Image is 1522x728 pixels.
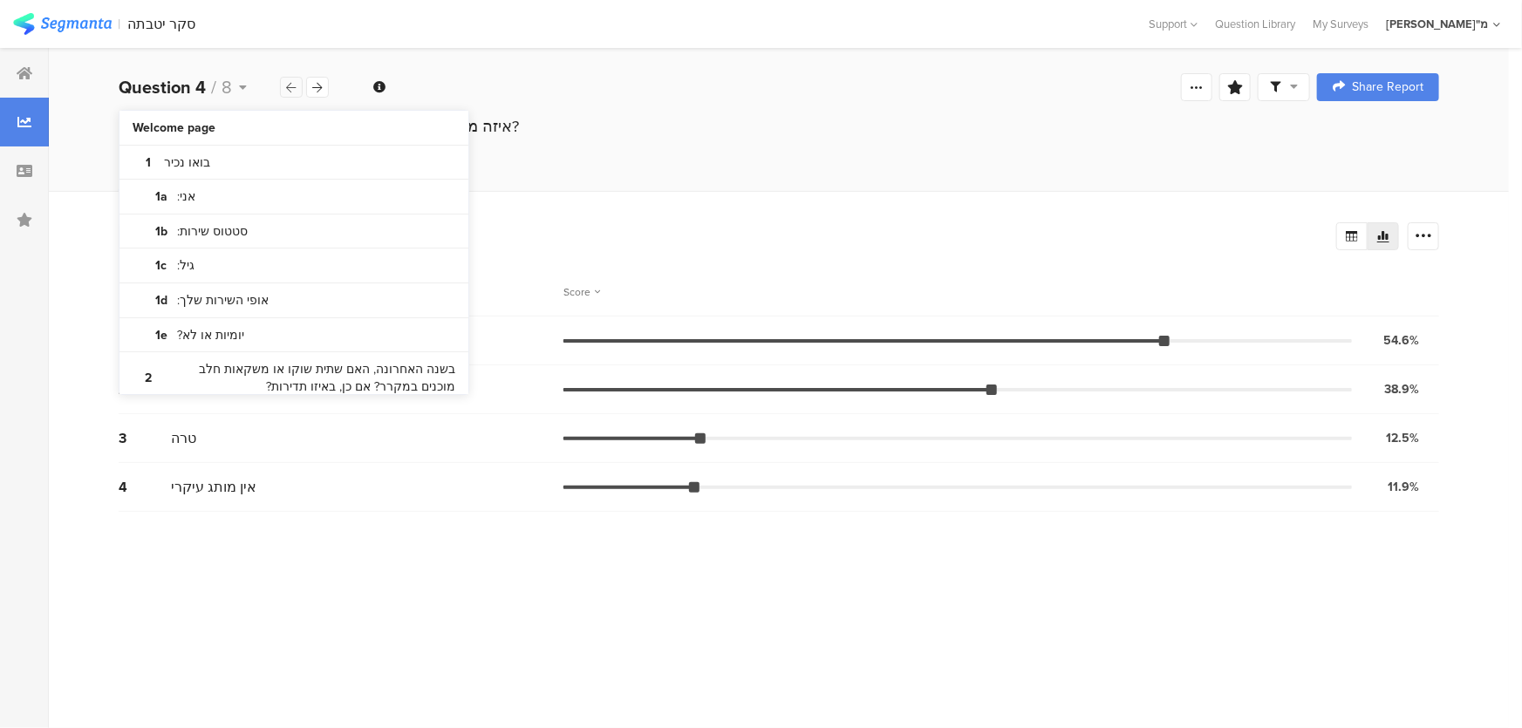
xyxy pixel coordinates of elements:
[119,428,171,448] div: 3
[119,74,206,100] b: Question 4
[1206,16,1304,32] a: Question Library
[119,318,468,353] a: 1e יומיות או לא?
[119,115,1439,138] div: איזה ממותגי משקאות החלב הבאים הוא המותג העיקרי שלך?
[119,111,468,146] a: Welcome page
[119,146,468,180] a: 1 בואו נכיר
[1304,16,1377,32] a: My Surveys
[133,370,164,387] b: 2
[171,428,196,448] span: טרה
[119,180,468,214] a: 1a אני:
[146,292,177,310] b: 1d
[177,188,195,206] bdi: אני:
[164,154,210,172] bdi: בואו נכיר
[119,248,468,283] a: 1c גיל:
[563,284,600,300] div: Score
[1386,429,1419,447] div: 12.5%
[1384,380,1419,398] div: 38.9%
[177,327,244,344] bdi: יומיות או לא?
[128,16,196,32] div: סקר יטבתה
[171,477,256,497] span: אין מותג עיקרי
[1388,478,1419,496] div: 11.9%
[146,327,177,344] b: 1e
[119,352,468,404] a: 2 בשנה האחרונה, האם שתית שוקו או משקאות חלב מוכנים במקרר? אם כן, באיזו תדירות?
[119,283,468,318] a: 1d אופי השירות שלך:
[1149,10,1198,37] div: Support
[119,14,121,34] div: |
[1386,16,1488,32] div: [PERSON_NAME]"מ
[177,223,248,241] bdi: סטטוס שירות:
[177,257,195,275] bdi: גיל:
[164,361,455,395] bdi: בשנה האחרונה, האם שתית שוקו או משקאות חלב מוכנים במקרר? אם כן, באיזו תדירות?
[13,13,112,35] img: segmanta logo
[1352,81,1423,93] span: Share Report
[146,223,177,241] b: 1b
[1383,331,1419,350] div: 54.6%
[146,188,177,206] b: 1a
[119,477,171,497] div: 4
[211,74,216,100] span: /
[133,154,164,172] b: 1
[146,257,177,275] b: 1c
[119,214,468,249] a: 1b סטטוס שירות:
[177,292,269,310] bdi: אופי השירות שלך:
[222,74,232,100] span: 8
[133,119,215,137] b: Welcome page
